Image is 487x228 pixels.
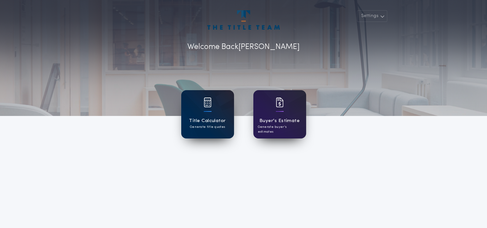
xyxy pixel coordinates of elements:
[258,125,302,134] p: Generate buyer's estimates
[204,98,211,107] img: card icon
[207,10,279,30] img: account-logo
[357,10,387,22] button: Settings
[190,125,225,129] p: Generate title quotes
[253,90,306,138] a: card iconBuyer's EstimateGenerate buyer's estimates
[187,41,300,53] p: Welcome Back [PERSON_NAME]
[259,117,300,125] h1: Buyer's Estimate
[189,117,226,125] h1: Title Calculator
[276,98,284,107] img: card icon
[181,90,234,138] a: card iconTitle CalculatorGenerate title quotes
